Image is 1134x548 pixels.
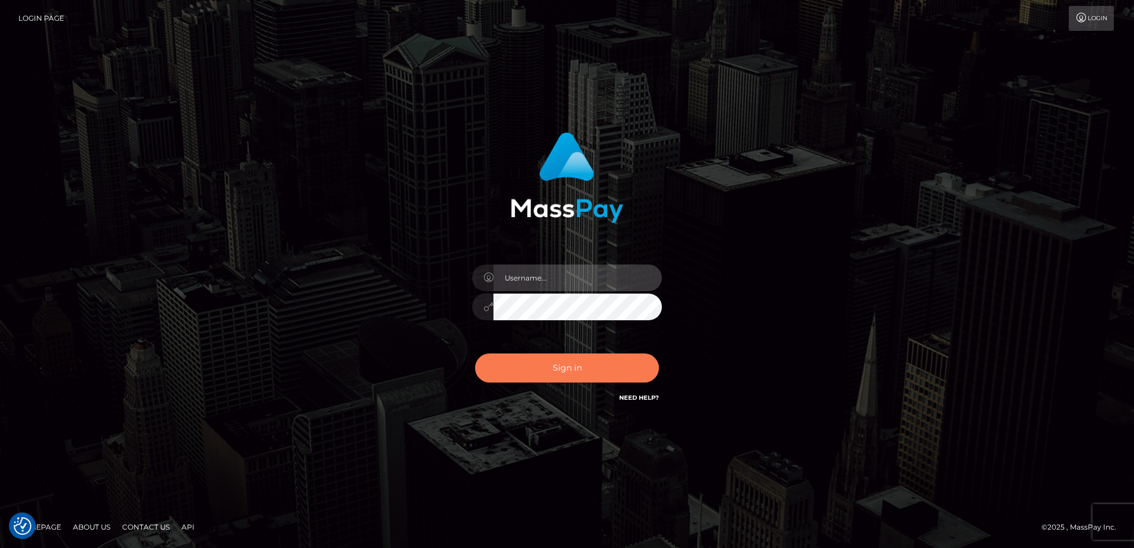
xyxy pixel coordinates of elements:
a: Contact Us [117,518,174,536]
a: About Us [68,518,115,536]
button: Consent Preferences [14,517,31,535]
img: Revisit consent button [14,517,31,535]
button: Sign in [475,353,659,383]
a: Login [1069,6,1114,31]
img: MassPay Login [511,132,623,223]
a: Homepage [13,518,66,536]
div: © 2025 , MassPay Inc. [1041,521,1125,534]
a: API [177,518,199,536]
a: Need Help? [619,394,659,402]
input: Username... [493,265,662,291]
a: Login Page [18,6,64,31]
